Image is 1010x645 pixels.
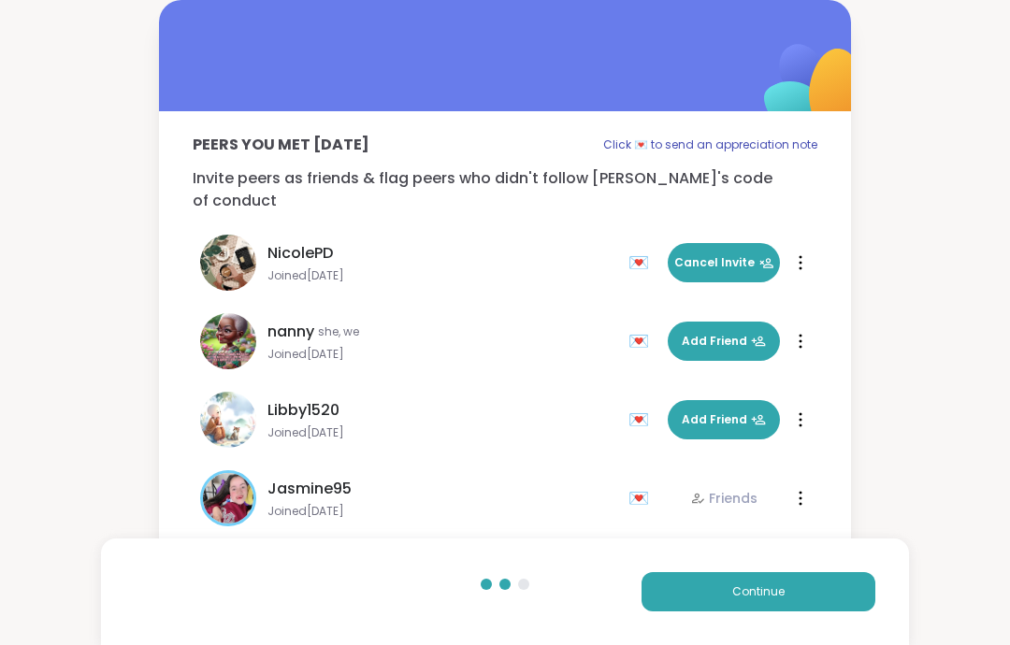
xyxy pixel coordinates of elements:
span: Joined [DATE] [267,504,617,519]
button: Add Friend [668,322,780,361]
span: nanny [267,321,314,343]
img: nanny [200,313,256,369]
img: Libby1520 [200,392,256,448]
p: Click 💌 to send an appreciation note [603,134,817,156]
span: Jasmine95 [267,478,352,500]
span: Joined [DATE] [267,268,617,283]
div: 💌 [628,326,656,356]
button: Add Friend [668,400,780,439]
span: NicolePD [267,242,333,265]
span: Joined [DATE] [267,347,617,362]
button: Continue [642,572,875,611]
span: Cancel Invite [674,254,774,271]
div: Friends [690,489,757,508]
div: 💌 [628,248,656,278]
img: NicolePD [200,235,256,291]
span: Joined [DATE] [267,425,617,440]
span: Libby1520 [267,399,339,422]
img: Jasmine95 [203,473,253,523]
p: Peers you met [DATE] [193,134,369,156]
div: 💌 [628,483,656,513]
span: Add Friend [682,411,766,428]
button: Cancel Invite [668,243,780,282]
span: she, we [318,324,359,339]
div: 💌 [628,405,656,435]
span: Add Friend [682,333,766,350]
span: Continue [732,583,785,600]
p: Invite peers as friends & flag peers who didn't follow [PERSON_NAME]'s code of conduct [193,167,817,212]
